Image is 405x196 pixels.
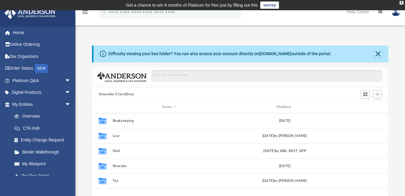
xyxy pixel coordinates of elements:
a: Platinum Q&Aarrow_drop_down [4,74,80,87]
a: My Entitiesarrow_drop_down [4,98,80,110]
a: Overview [8,110,80,122]
a: Home [4,27,80,39]
div: [DATE] by [PERSON_NAME] [228,178,341,184]
div: [DATE] by ABA_NEST_APP [228,148,341,154]
div: id [94,104,109,110]
a: My Blueprint [8,158,77,170]
div: close [400,1,403,5]
i: search [101,8,107,15]
img: Anderson Advisors Platinum Portal [3,7,57,19]
div: id [344,104,386,110]
div: NEW [35,64,48,73]
a: Binder Walkthrough [8,146,80,158]
span: arrow_drop_down [65,87,77,99]
button: Viewable-ClientDocs [99,92,134,97]
div: [DATE] [228,118,341,124]
button: Close [374,50,382,58]
button: Receipts [112,164,226,168]
a: Digital Productsarrow_drop_down [4,87,80,99]
div: Get a chance to win 6 months of Platinum for free just by filling out this [126,2,258,9]
button: Switch to Grid View [361,90,370,99]
div: [DATE] by [PERSON_NAME] [228,133,341,139]
a: Order StatusNEW [4,62,80,75]
a: Online Ordering [4,39,80,51]
i: menu [81,8,89,16]
span: arrow_drop_down [65,98,77,111]
div: Modified [228,104,341,110]
a: Tax Organizers [4,50,80,62]
a: Entity Change Request [8,134,80,146]
span: arrow_drop_down [65,74,77,87]
a: [DOMAIN_NAME] [259,51,291,56]
button: Tax [112,179,226,183]
div: Name [112,104,225,110]
button: Law [112,134,226,138]
div: [DATE] [228,163,341,169]
button: Add [373,90,382,99]
button: Bookkeeping [112,119,226,123]
button: Mail [112,149,226,153]
a: CTA Hub [8,122,80,134]
a: survey [260,2,279,9]
img: User Pic [391,8,400,16]
a: menu [81,11,89,16]
div: Difficulty viewing your box folder? You can also access your account directly on outside of the p... [108,51,331,57]
a: Tax Due Dates [8,170,80,182]
input: Search files and folders [152,70,382,82]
